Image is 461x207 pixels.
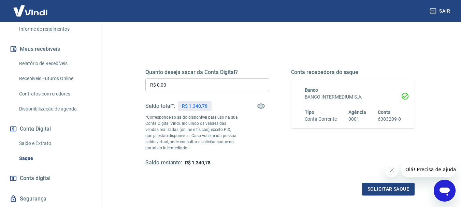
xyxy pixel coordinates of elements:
[16,151,94,165] a: Saque
[8,191,94,206] a: Segurança
[16,72,94,86] a: Recebíveis Futuros Online
[185,160,210,165] span: R$ 1.340,78
[305,93,401,101] h6: BANCO INTERMEDIUM S.A.
[145,69,269,76] h5: Quanto deseja sacar da Conta Digital?
[401,162,456,177] iframe: Mensagem da empresa
[16,87,94,101] a: Contratos com credores
[8,0,53,21] img: Vindi
[16,102,94,116] a: Disponibilização de agenda
[16,136,94,150] a: Saldo e Extrato
[434,180,456,202] iframe: Botão para abrir a janela de mensagens
[362,183,415,195] button: Solicitar saque
[348,116,366,123] h6: 0001
[4,5,57,10] span: Olá! Precisa de ajuda?
[428,5,453,17] button: Sair
[348,109,366,115] span: Agência
[16,57,94,71] a: Relatório de Recebíveis
[16,22,94,36] a: Informe de rendimentos
[305,116,337,123] h6: Conta Corrente
[305,109,315,115] span: Tipo
[145,114,238,151] p: *Corresponde ao saldo disponível para uso na sua Conta Digital Vindi. Incluindo os valores das ve...
[145,159,182,166] h5: Saldo restante:
[8,171,94,186] a: Conta digital
[305,87,318,93] span: Banco
[8,42,94,57] button: Meus recebíveis
[291,69,415,76] h5: Conta recebedora do saque
[20,174,51,183] span: Conta digital
[385,163,399,177] iframe: Fechar mensagem
[182,103,207,110] p: R$ 1.340,78
[145,103,175,109] h5: Saldo total*:
[8,121,94,136] button: Conta Digital
[378,116,401,123] h6: 6303209-0
[378,109,391,115] span: Conta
